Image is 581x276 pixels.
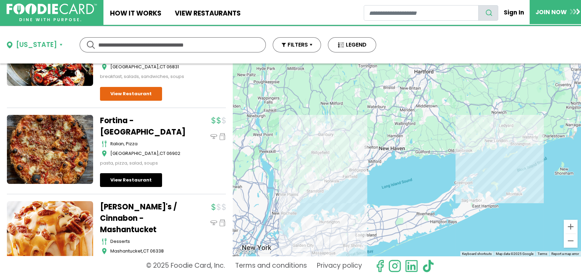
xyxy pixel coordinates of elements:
span: CT [160,63,166,70]
span: 06902 [167,150,180,157]
a: Sign In [498,5,530,20]
svg: check us out on facebook [373,259,387,273]
a: Open this area in Google Maps (opens a new window) [234,247,257,256]
a: View Restaurant [100,173,162,187]
button: Zoom in [564,220,578,234]
div: pasta, pizza, salad, soups [100,160,186,167]
button: LEGEND [328,37,376,52]
img: tiktok.svg [422,259,435,273]
div: , [110,63,186,70]
div: breakfast, salads, sandwiches, soups [100,73,186,80]
span: [GEOGRAPHIC_DATA] [110,63,159,70]
a: View Restaurant [100,87,162,101]
img: pickup_icon.svg [219,133,226,140]
img: Google [234,247,257,256]
a: Privacy policy [317,259,362,273]
a: Terms [538,252,547,256]
a: Terms and conditions [235,259,307,273]
div: , [110,248,186,255]
span: 06831 [167,63,179,70]
span: Mashantucket [110,248,142,254]
img: cutlery_icon.svg [102,140,107,147]
button: Keyboard shortcuts [462,252,492,256]
a: Report a map error [551,252,579,256]
button: search [478,5,498,21]
a: [PERSON_NAME]'s / Cinnabon - Mashantucket [100,201,186,235]
img: cutlery_icon.svg [102,238,107,245]
span: Map data ©2025 Google [496,252,533,256]
button: Zoom out [564,234,578,248]
span: 06338 [150,248,164,254]
img: map_icon.svg [102,248,107,255]
img: pickup_icon.svg [219,219,226,226]
span: [GEOGRAPHIC_DATA] [110,150,159,157]
div: desserts [110,238,186,245]
img: dinein_icon.svg [210,219,217,226]
img: linkedin.svg [405,259,418,273]
input: restaurant search [364,5,479,21]
div: italian, pizza [110,140,186,147]
div: [US_STATE] [16,40,57,50]
img: map_icon.svg [102,63,107,70]
button: [US_STATE] [7,40,62,50]
div: , [110,150,186,157]
span: CT [160,150,166,157]
a: Fortina - [GEOGRAPHIC_DATA] [100,115,186,138]
img: map_icon.svg [102,150,107,157]
p: © 2025 Foodie Card, Inc. [146,259,225,273]
button: FILTERS [273,37,321,52]
span: CT [143,248,149,254]
img: FoodieCard; Eat, Drink, Save, Donate [7,3,97,22]
img: dinein_icon.svg [210,133,217,140]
